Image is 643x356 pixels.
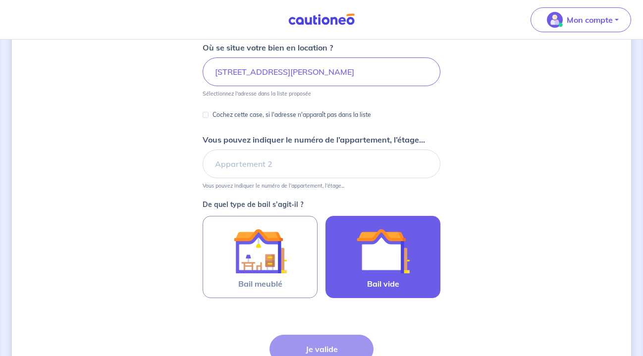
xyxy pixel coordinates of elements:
[356,224,410,278] img: illu_empty_lease.svg
[203,201,440,208] p: De quel type de bail s’agit-il ?
[284,13,359,26] img: Cautioneo
[203,42,333,53] p: Où se situe votre bien en location ?
[567,14,613,26] p: Mon compte
[547,12,563,28] img: illu_account_valid_menu.svg
[203,182,344,189] p: Vous pouvez indiquer le numéro de l’appartement, l’étage...
[531,7,631,32] button: illu_account_valid_menu.svgMon compte
[203,90,311,97] p: Sélectionnez l'adresse dans la liste proposée
[238,278,282,290] span: Bail meublé
[203,57,440,86] input: 2 rue de paris, 59000 lille
[203,134,425,146] p: Vous pouvez indiquer le numéro de l’appartement, l’étage...
[213,109,371,121] p: Cochez cette case, si l'adresse n'apparaît pas dans la liste
[367,278,399,290] span: Bail vide
[203,150,440,178] input: Appartement 2
[233,224,287,278] img: illu_furnished_lease.svg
